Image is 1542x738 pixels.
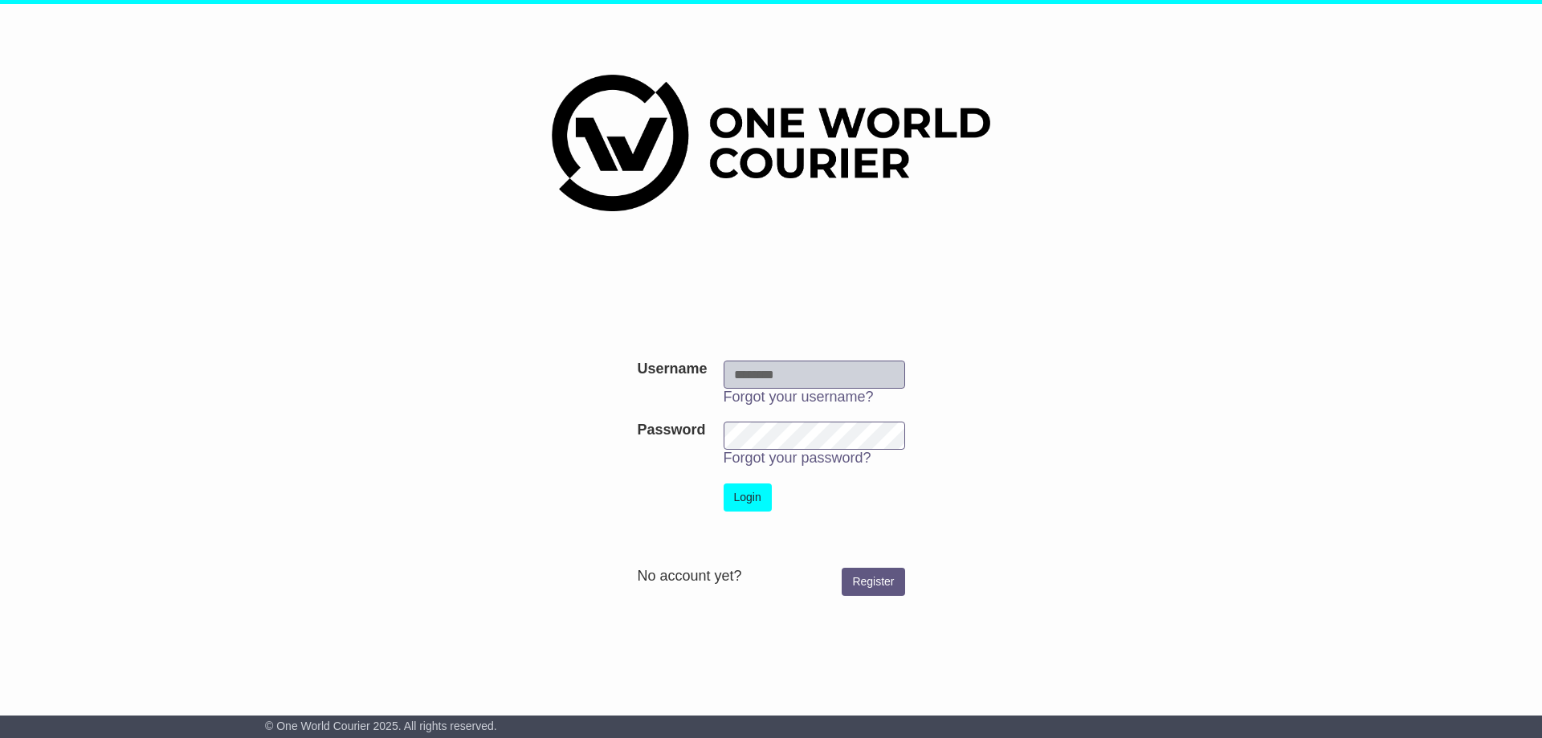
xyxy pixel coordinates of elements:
[637,422,705,439] label: Password
[265,720,497,732] span: © One World Courier 2025. All rights reserved.
[724,450,871,466] a: Forgot your password?
[724,483,772,512] button: Login
[724,389,874,405] a: Forgot your username?
[637,568,904,585] div: No account yet?
[842,568,904,596] a: Register
[552,75,990,211] img: One World
[637,361,707,378] label: Username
